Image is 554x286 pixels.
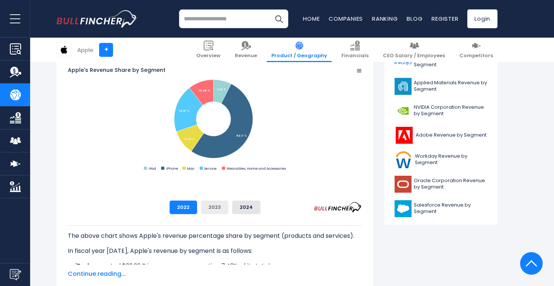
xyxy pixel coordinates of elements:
span: Overview [196,53,220,59]
button: 2024 [232,201,260,214]
a: Login [467,9,497,28]
text: Service [204,166,217,171]
tspan: 10.19 % [184,137,195,141]
a: Home [303,15,320,23]
p: The above chart shows Apple's revenue percentage share by segment (products and services). [68,231,362,240]
tspan: 10.46 % [199,89,210,92]
span: Continue reading... [68,269,362,278]
div: Apple [77,46,93,54]
img: bullfincher logo [57,10,138,27]
span: Workday Revenue by Segment [415,153,487,166]
img: AMAT logo [395,78,412,95]
text: iPhone [166,166,178,171]
text: Mac [187,166,194,171]
a: Oracle Corporation Revenue by Segment [390,174,492,195]
a: Go to homepage [57,10,138,27]
a: Register [432,15,458,23]
a: Product / Geography [267,38,332,62]
img: CRM logo [395,200,412,217]
b: iPad [75,262,89,270]
span: Competitors [459,53,493,59]
button: 2023 [201,201,228,214]
span: Infosys Limited Revenue by Segment [414,55,487,68]
span: Applied Materials Revenue by Segment [414,80,487,93]
span: Financials [341,53,369,59]
a: Blog [407,15,422,23]
a: Overview [192,38,225,62]
img: AAPL logo [57,43,71,57]
li: generated $29.29 B in revenue, representing 7.43% of its total revenue. [68,262,362,271]
span: NVIDIA Corporation Revenue by Segment [414,104,487,117]
a: Competitors [455,38,497,62]
text: iPad [148,166,156,171]
tspan: 52.11 % [236,134,247,138]
a: Applied Materials Revenue by Segment [390,76,492,97]
text: Wearables, Home and Accessories [226,166,286,171]
a: Revenue [230,38,262,62]
img: ADBE logo [395,127,413,144]
svg: Apple's Revenue Share by Segment [68,44,362,195]
a: Companies [329,15,363,23]
tspan: 7.43 % [217,88,226,91]
img: WDAY logo [395,151,413,168]
a: Workday Revenue by Segment [390,149,492,170]
a: CEO Salary / Employees [378,38,450,62]
a: Adobe Revenue by Segment [390,125,492,146]
span: CEO Salary / Employees [383,53,445,59]
button: Search [269,9,288,28]
img: NVDA logo [395,102,412,119]
span: Oracle Corporation Revenue by Segment [414,178,487,190]
a: NVIDIA Corporation Revenue by Segment [390,100,492,121]
img: ORCL logo [395,176,412,193]
tspan: 19.81 % [179,110,190,113]
a: Ranking [372,15,398,23]
span: Adobe Revenue by Segment [416,132,487,138]
a: + [99,43,113,57]
a: Salesforce Revenue by Segment [390,198,492,219]
a: Financials [337,38,373,62]
tspan: Apple's Revenue Share by Segment [68,66,165,74]
button: 2022 [170,201,197,214]
span: Revenue [235,53,257,59]
span: Salesforce Revenue by Segment [414,202,487,215]
span: Product / Geography [271,53,327,59]
p: In fiscal year [DATE], Apple's revenue by segment is as follows: [68,246,362,256]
